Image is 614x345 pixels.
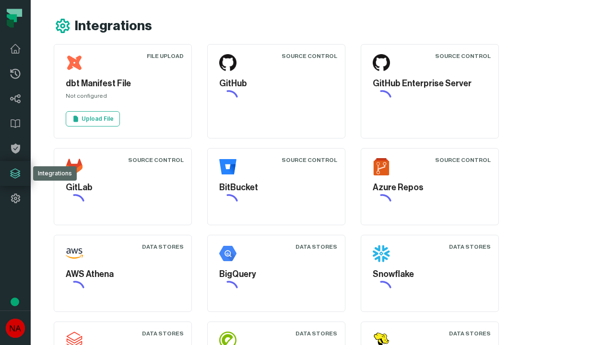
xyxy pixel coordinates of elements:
h5: Snowflake [373,268,487,281]
div: Data Stores [142,330,184,337]
img: BitBucket [219,158,236,175]
h5: GitHub [219,77,333,90]
img: avatar of No Repos Account [6,319,25,338]
div: Tooltip anchor [11,298,19,306]
div: Data Stores [449,243,491,251]
div: Source Control [435,156,491,164]
img: BigQuery [219,245,236,262]
img: GitHub [219,54,236,71]
h1: Integrations [75,18,152,34]
img: dbt Manifest File [66,54,83,71]
div: Data Stores [449,330,491,337]
h5: Azure Repos [373,181,487,194]
img: Snowflake [373,245,390,262]
h5: dbt Manifest File [66,77,180,90]
h5: BigQuery [219,268,333,281]
a: Upload File [66,111,120,126]
h5: GitLab [66,181,180,194]
div: Source Control [128,156,184,164]
div: Data Stores [142,243,184,251]
div: Source Control [282,156,337,164]
img: Azure Repos [373,158,390,175]
img: AWS Athena [66,245,83,262]
img: GitLab [66,158,83,175]
div: Source Control [435,52,491,60]
h5: BitBucket [219,181,333,194]
div: Source Control [282,52,337,60]
h5: GitHub Enterprise Server [373,77,487,90]
div: Integrations [33,166,77,181]
div: File Upload [147,52,184,60]
div: Not configured [66,92,180,103]
img: GitHub Enterprise Server [373,54,390,71]
h5: AWS Athena [66,268,180,281]
div: Data Stores [295,243,337,251]
div: Data Stores [295,330,337,337]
